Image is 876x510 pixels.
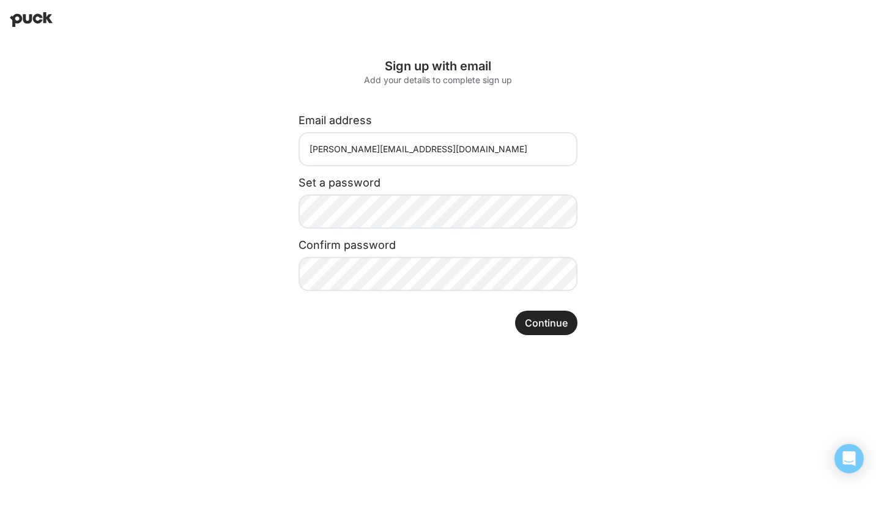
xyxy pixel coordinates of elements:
[299,114,372,127] label: Email address
[299,76,577,84] div: Add your details to complete sign up
[10,12,53,27] img: Puck home
[299,176,380,189] label: Set a password
[299,59,577,73] div: Sign up with email
[834,444,864,473] div: Open Intercom Messenger
[299,238,396,251] label: Confirm password
[515,311,577,335] button: Continue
